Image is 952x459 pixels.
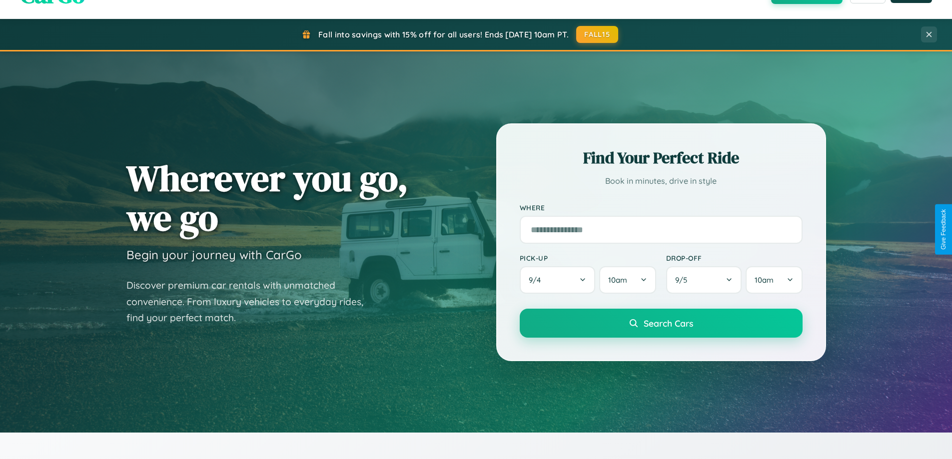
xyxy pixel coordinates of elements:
button: 10am [599,266,656,294]
button: 9/4 [520,266,596,294]
button: 9/5 [666,266,742,294]
label: Pick-up [520,254,656,262]
p: Book in minutes, drive in style [520,174,803,188]
h1: Wherever you go, we go [126,158,408,237]
p: Discover premium car rentals with unmatched convenience. From luxury vehicles to everyday rides, ... [126,277,376,326]
span: 9 / 5 [675,275,692,285]
span: 9 / 4 [529,275,546,285]
button: 10am [746,266,802,294]
span: Fall into savings with 15% off for all users! Ends [DATE] 10am PT. [318,29,569,39]
div: Give Feedback [940,209,947,250]
button: Search Cars [520,309,803,338]
span: Search Cars [644,318,693,329]
label: Where [520,203,803,212]
span: 10am [755,275,774,285]
span: 10am [608,275,627,285]
button: FALL15 [576,26,618,43]
h2: Find Your Perfect Ride [520,147,803,169]
h3: Begin your journey with CarGo [126,247,302,262]
label: Drop-off [666,254,803,262]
